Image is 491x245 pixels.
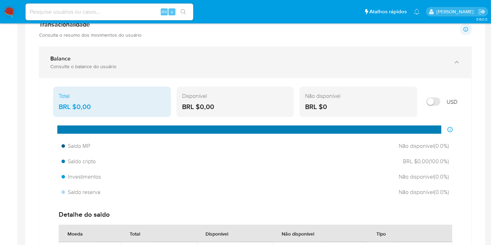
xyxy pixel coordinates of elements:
span: Atalhos rápidos [369,8,407,15]
a: Sair [478,8,486,15]
input: Pesquise usuários ou casos... [26,7,193,16]
p: leticia.merlin@mercadolivre.com [436,8,476,15]
a: Notificações [414,9,420,15]
span: 3.160.0 [476,16,488,22]
button: search-icon [176,7,190,17]
span: s [171,8,173,15]
span: Alt [161,8,167,15]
